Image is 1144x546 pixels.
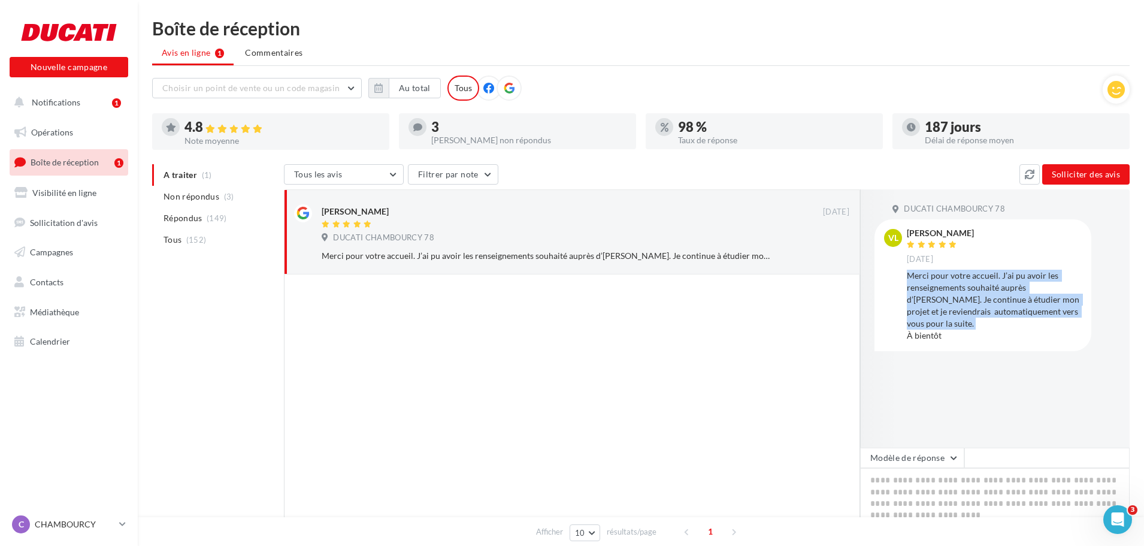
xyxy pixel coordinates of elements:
[164,212,202,224] span: Répondus
[368,78,441,98] button: Au total
[10,513,128,536] a: C CHAMBOURCY
[152,78,362,98] button: Choisir un point de vente ou un code magasin
[823,207,849,218] span: [DATE]
[333,233,434,243] span: DUCATI CHAMBOURCY 78
[35,518,114,530] p: CHAMBOURCY
[389,78,441,98] button: Au total
[408,164,498,185] button: Filtrer par note
[888,232,898,244] span: VL
[536,526,563,538] span: Afficher
[152,19,1130,37] div: Boîte de réception
[678,120,873,134] div: 98 %
[701,522,720,541] span: 1
[184,120,380,134] div: 4.8
[32,97,80,107] span: Notifications
[112,98,121,108] div: 1
[114,158,123,168] div: 1
[907,270,1082,342] div: Merci pour votre accueil. J’ai pu avoir les renseignements souhaité auprès d’[PERSON_NAME]. Je co...
[7,149,131,175] a: Boîte de réception1
[1103,505,1132,534] iframe: Intercom live chat
[162,83,340,93] span: Choisir un point de vente ou un code magasin
[860,448,964,468] button: Modèle de réponse
[607,526,656,538] span: résultats/page
[925,120,1120,134] div: 187 jours
[30,217,98,227] span: Sollicitation d'avis
[925,136,1120,144] div: Délai de réponse moyen
[7,329,131,354] a: Calendrier
[7,300,131,325] a: Médiathèque
[164,191,219,203] span: Non répondus
[907,254,933,265] span: [DATE]
[431,120,627,134] div: 3
[904,204,1005,215] span: DUCATI CHAMBOURCY 78
[164,234,181,246] span: Tous
[322,206,389,218] div: [PERSON_NAME]
[570,524,600,541] button: 10
[7,240,131,265] a: Campagnes
[575,528,585,538] span: 10
[7,180,131,206] a: Visibilité en ligne
[907,229,974,237] div: [PERSON_NAME]
[447,76,479,101] div: Tous
[7,120,131,145] a: Opérations
[1128,505,1137,515] span: 3
[31,127,73,137] span: Opérations
[30,307,79,317] span: Médiathèque
[7,270,131,295] a: Contacts
[294,169,343,179] span: Tous les avis
[207,213,227,223] span: (149)
[10,57,128,77] button: Nouvelle campagne
[431,136,627,144] div: [PERSON_NAME] non répondus
[678,136,873,144] div: Taux de réponse
[245,47,302,59] span: Commentaires
[32,188,96,198] span: Visibilité en ligne
[184,137,380,145] div: Note moyenne
[284,164,404,185] button: Tous les avis
[30,336,70,346] span: Calendrier
[224,192,234,201] span: (3)
[19,518,24,530] span: C
[30,247,73,257] span: Campagnes
[31,157,99,167] span: Boîte de réception
[1042,164,1130,185] button: Solliciter des avis
[186,235,207,245] span: (152)
[7,210,131,236] a: Sollicitation d'avis
[322,250,771,262] div: Merci pour votre accueil. J’ai pu avoir les renseignements souhaité auprès d’[PERSON_NAME]. Je co...
[7,90,126,115] button: Notifications 1
[30,277,63,287] span: Contacts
